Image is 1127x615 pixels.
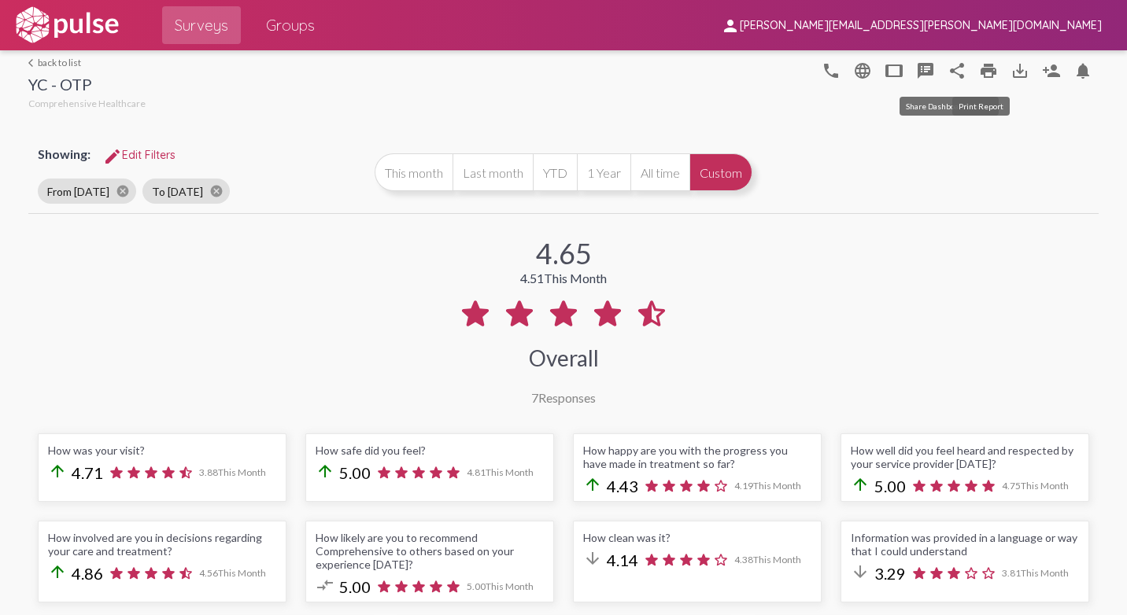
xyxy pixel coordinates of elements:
[175,11,228,39] span: Surveys
[28,58,38,68] mat-icon: arrow_back_ios
[851,562,870,581] mat-icon: arrow_downward
[1021,480,1069,492] span: This Month
[339,577,371,596] span: 5.00
[583,531,811,544] div: How clean was it?
[316,531,544,571] div: How likely are you to recommend Comprehensive to others based on your experience [DATE]?
[583,475,602,494] mat-icon: arrow_upward
[453,153,533,191] button: Last month
[874,477,906,495] span: 5.00
[142,179,230,204] mat-chip: To [DATE]
[199,567,266,579] span: 4.56
[941,54,973,86] button: Share
[253,6,327,44] a: Groups
[689,153,752,191] button: Custom
[529,344,599,371] div: Overall
[1067,54,1099,86] button: Bell
[1021,567,1069,579] span: This Month
[948,61,966,80] mat-icon: Share
[847,54,878,86] button: language
[38,146,91,161] span: Showing:
[486,466,534,478] span: This Month
[544,271,607,285] span: This Month
[533,153,577,191] button: YTD
[199,466,266,478] span: 3.88
[209,184,224,198] mat-icon: cancel
[1036,54,1067,86] button: Person
[48,462,67,481] mat-icon: arrow_upward
[740,19,1102,33] span: [PERSON_NAME][EMAIL_ADDRESS][PERSON_NAME][DOMAIN_NAME]
[103,148,176,162] span: Edit Filters
[1004,54,1036,86] button: Download
[316,462,334,481] mat-icon: arrow_upward
[116,184,130,198] mat-icon: cancel
[874,564,906,583] span: 3.29
[910,54,941,86] button: speaker_notes
[979,61,998,80] mat-icon: print
[815,54,847,86] button: language
[13,6,121,45] img: white-logo.svg
[753,480,801,492] span: This Month
[48,531,276,558] div: How involved are you in decisions regarding your care and treatment?
[734,480,801,492] span: 4.19
[218,466,266,478] span: This Month
[853,61,872,80] mat-icon: language
[1042,61,1061,80] mat-icon: Person
[851,444,1079,470] div: How well did you feel heard and respected by your service provider [DATE]?
[1002,567,1069,579] span: 3.81
[1073,61,1092,80] mat-icon: Bell
[28,98,146,109] span: Comprehensive Healthcare
[607,551,638,569] span: 4.14
[536,236,592,271] div: 4.65
[708,10,1114,39] button: [PERSON_NAME][EMAIL_ADDRESS][PERSON_NAME][DOMAIN_NAME]
[885,61,903,80] mat-icon: tablet
[72,564,103,583] span: 4.86
[486,580,534,592] span: This Month
[630,153,689,191] button: All time
[91,141,188,169] button: Edit FiltersEdit Filters
[72,463,103,482] span: 4.71
[973,54,1004,86] a: print
[316,576,334,595] mat-icon: compare_arrows
[583,444,811,470] div: How happy are you with the progress you have made in treatment so far?
[316,444,544,457] div: How safe did you feel?
[339,463,371,482] span: 5.00
[583,549,602,568] mat-icon: arrow_downward
[531,390,596,405] div: Responses
[607,477,638,495] span: 4.43
[753,554,801,565] span: This Month
[218,567,266,579] span: This Month
[28,57,146,68] a: back to list
[48,444,276,457] div: How was your visit?
[162,6,241,44] a: Surveys
[266,11,315,39] span: Groups
[467,466,534,478] span: 4.81
[878,54,910,86] button: tablet
[916,61,935,80] mat-icon: speaker_notes
[734,554,801,565] span: 4.38
[48,562,67,581] mat-icon: arrow_upward
[851,475,870,494] mat-icon: arrow_upward
[1002,480,1069,492] span: 4.75
[38,179,136,204] mat-chip: From [DATE]
[577,153,630,191] button: 1 Year
[1011,61,1029,80] mat-icon: Download
[721,17,740,35] mat-icon: person
[103,147,122,166] mat-icon: Edit Filters
[520,271,607,285] div: 4.51
[531,390,538,405] span: 7
[851,531,1079,558] div: Information was provided in a language or way that I could understand
[375,153,453,191] button: This month
[467,580,534,592] span: 5.00
[28,75,146,98] div: YC - OTP
[822,61,841,80] mat-icon: language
